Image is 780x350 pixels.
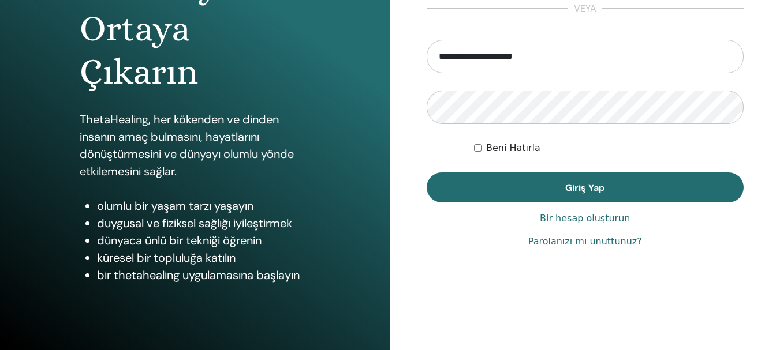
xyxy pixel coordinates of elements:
font: dünyaca ünlü bir tekniği öğrenin [97,233,262,248]
div: Beni süresiz olarak veya manuel olarak çıkış yapana kadar kimlik doğrulamalı tut [474,141,744,155]
font: bir thetahealing uygulamasına başlayın [97,268,300,283]
font: Bir hesap oluşturun [540,213,630,224]
font: ThetaHealing, her kökenden ve dinden insanın amaç bulmasını, hayatlarını dönüştürmesini ve dünyay... [80,112,294,179]
button: Giriş Yap [427,172,744,202]
font: küresel bir topluluğa katılın [97,250,236,265]
font: Beni Hatırla [486,142,540,153]
font: veya [574,2,596,14]
font: Giriş Yap [565,182,604,194]
font: Parolanızı mı unuttunuz? [528,236,642,247]
a: Bir hesap oluşturun [540,212,630,225]
font: duygusal ve fiziksel sağlığı iyileştirmek [97,216,292,231]
a: Parolanızı mı unuttunuz? [528,235,642,249]
font: olumlu bir yaşam tarzı yaşayın [97,198,253,213]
